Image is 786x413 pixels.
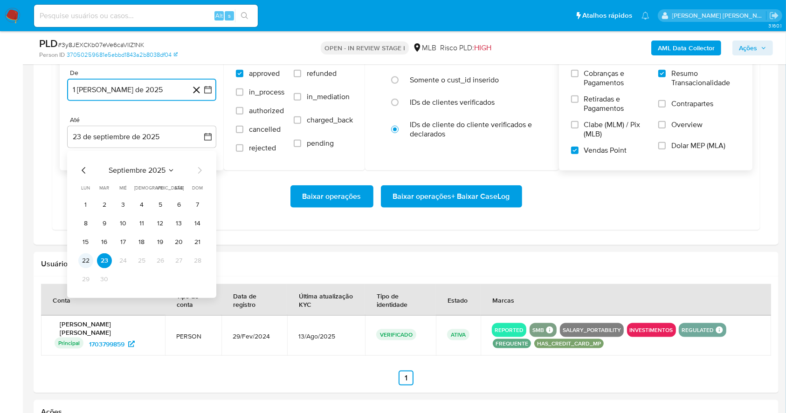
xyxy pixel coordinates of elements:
[739,41,757,55] span: Ações
[440,43,491,53] span: Risco PLD:
[474,42,491,53] span: HIGH
[34,10,258,22] input: Pesquise usuários ou casos...
[39,51,65,59] b: Person ID
[582,11,632,20] span: Atalhos rápidos
[413,43,436,53] div: MLB
[235,9,254,22] button: search-icon
[641,12,649,20] a: Notificações
[769,11,779,20] a: Sair
[39,36,58,51] b: PLD
[321,41,409,54] p: OPEN - IN REVIEW STAGE I
[672,11,766,20] p: carla.siqueira@mercadolivre.com
[651,41,721,55] button: AML Data Collector
[58,40,144,49] span: # 3y8JEXCKb07eVe6caVIlZ1NK
[215,11,223,20] span: Alt
[768,22,781,29] span: 3.160.1
[732,41,773,55] button: Ações
[67,51,178,59] a: 37050259681e5ebbd1843a2b8038df04
[228,11,231,20] span: s
[41,259,771,269] h2: Usuários Associados
[658,41,715,55] b: AML Data Collector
